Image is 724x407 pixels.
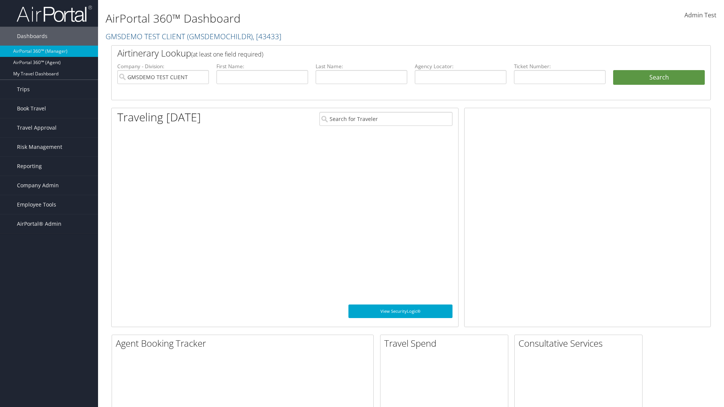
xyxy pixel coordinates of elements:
[684,11,716,19] span: Admin Test
[319,112,452,126] input: Search for Traveler
[514,63,606,70] label: Ticket Number:
[613,70,705,85] button: Search
[253,31,281,41] span: , [ 43433 ]
[117,63,209,70] label: Company - Division:
[17,138,62,156] span: Risk Management
[415,63,506,70] label: Agency Locator:
[17,5,92,23] img: airportal-logo.png
[17,118,57,137] span: Travel Approval
[316,63,407,70] label: Last Name:
[17,214,61,233] span: AirPortal® Admin
[17,195,56,214] span: Employee Tools
[117,47,655,60] h2: Airtinerary Lookup
[17,80,30,99] span: Trips
[116,337,373,350] h2: Agent Booking Tracker
[684,4,716,27] a: Admin Test
[216,63,308,70] label: First Name:
[187,31,253,41] span: ( GMSDEMOCHILDR )
[191,50,263,58] span: (at least one field required)
[117,109,201,125] h1: Traveling [DATE]
[518,337,642,350] h2: Consultative Services
[384,337,508,350] h2: Travel Spend
[106,11,513,26] h1: AirPortal 360™ Dashboard
[17,176,59,195] span: Company Admin
[106,31,281,41] a: GMSDEMO TEST CLIENT
[348,304,452,318] a: View SecurityLogic®
[17,157,42,176] span: Reporting
[17,27,48,46] span: Dashboards
[17,99,46,118] span: Book Travel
